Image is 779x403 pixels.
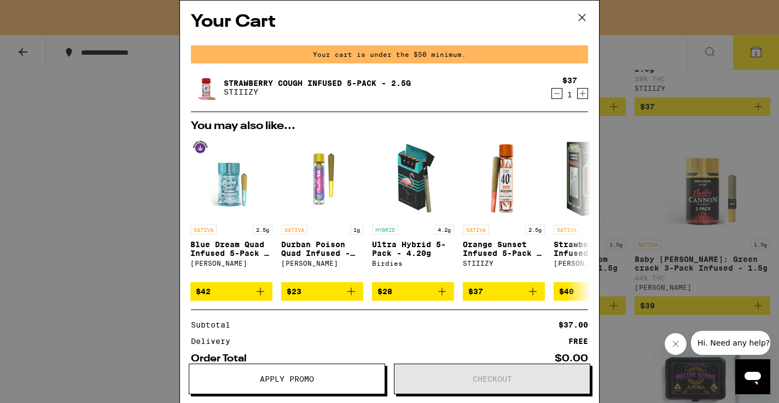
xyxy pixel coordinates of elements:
[562,90,577,99] div: 1
[281,240,363,258] p: Durban Poison Quad Infused - 1g
[372,260,454,267] div: Birdies
[190,137,272,282] a: Open page for Blue Dream Quad Infused 5-Pack - 2.5g from Jeeter
[372,225,398,235] p: HYBRID
[190,282,272,301] button: Add to bag
[191,354,254,364] div: Order Total
[372,137,454,282] a: Open page for Ultra Hybrid 5-Pack - 4.20g from Birdies
[372,282,454,301] button: Add to bag
[224,79,411,87] a: Strawberry Cough Infused 5-Pack - 2.5g
[473,375,512,383] span: Checkout
[190,260,272,267] div: [PERSON_NAME]
[196,287,211,296] span: $42
[463,240,545,258] p: Orange Sunset Infused 5-Pack - 2.5g
[463,137,545,282] a: Open page for Orange Sunset Infused 5-Pack - 2.5g from STIIIZY
[568,337,588,345] div: FREE
[224,87,411,96] p: STIIIZY
[434,225,454,235] p: 4.2g
[735,359,770,394] iframe: Button to launch messaging window
[281,137,363,282] a: Open page for Durban Poison Quad Infused - 1g from Jeeter
[468,287,483,296] span: $37
[377,287,392,296] span: $28
[554,137,636,219] img: Claybourne Co. - Strawberry Cough Infused Frosted Flyers 5-Pack - 2.5g
[554,225,580,235] p: SATIVA
[350,225,363,235] p: 1g
[287,287,301,296] span: $23
[260,375,314,383] span: Apply Promo
[191,10,588,34] h2: Your Cart
[253,225,272,235] p: 2.5g
[691,331,770,355] iframe: Message from company
[554,282,636,301] button: Add to bag
[281,225,307,235] p: SATIVA
[372,240,454,258] p: Ultra Hybrid 5-Pack - 4.20g
[189,364,385,394] button: Apply Promo
[281,282,363,301] button: Add to bag
[577,88,588,99] button: Increment
[554,137,636,282] a: Open page for Strawberry Cough Infused Frosted Flyers 5-Pack - 2.5g from Claybourne Co.
[190,240,272,258] p: Blue Dream Quad Infused 5-Pack - 2.5g
[551,88,562,99] button: Decrement
[191,72,222,103] img: Strawberry Cough Infused 5-Pack - 2.5g
[191,45,588,63] div: Your cart is under the $50 minimum.
[191,337,238,345] div: Delivery
[554,240,636,258] p: Strawberry Cough Infused Frosted Flyers 5-Pack - 2.5g
[562,76,577,85] div: $37
[463,137,545,219] img: STIIIZY - Orange Sunset Infused 5-Pack - 2.5g
[555,354,588,364] div: $0.00
[525,225,545,235] p: 2.5g
[281,137,363,219] img: Jeeter - Durban Poison Quad Infused - 1g
[190,137,272,219] img: Jeeter - Blue Dream Quad Infused 5-Pack - 2.5g
[281,260,363,267] div: [PERSON_NAME]
[394,364,590,394] button: Checkout
[463,260,545,267] div: STIIIZY
[559,321,588,329] div: $37.00
[191,121,588,132] h2: You may also like...
[463,225,489,235] p: SATIVA
[665,333,687,355] iframe: Close message
[559,287,574,296] span: $40
[554,260,636,267] div: [PERSON_NAME] Co.
[191,321,238,329] div: Subtotal
[463,282,545,301] button: Add to bag
[372,137,454,219] img: Birdies - Ultra Hybrid 5-Pack - 4.20g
